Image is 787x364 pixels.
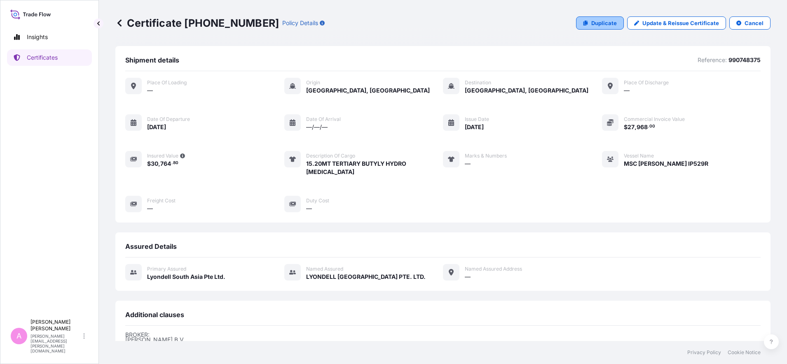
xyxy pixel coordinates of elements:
span: Lyondell South Asia Pte Ltd. [147,273,225,281]
span: 27 [628,124,635,130]
p: Update & Reissue Certificate [642,19,719,27]
p: Certificates [27,53,58,62]
span: Duty Cost [306,197,329,204]
span: [GEOGRAPHIC_DATA], [GEOGRAPHIC_DATA] [465,86,588,95]
span: Shipment details [125,56,179,64]
p: Policy Details [282,19,318,27]
span: , [158,161,160,167]
p: Reference: [698,56,727,64]
span: LYONDELL [GEOGRAPHIC_DATA] PTE. LTD. [306,273,426,281]
span: 00 [649,125,655,128]
span: — [465,273,471,281]
span: . [648,125,649,128]
span: 30 [151,161,158,167]
p: Cancel [745,19,764,27]
a: Duplicate [576,16,624,30]
span: Freight Cost [147,197,176,204]
p: Certificate [PHONE_NUMBER] [115,16,279,30]
span: Named Assured [306,266,343,272]
span: — [465,160,471,168]
span: — [147,86,153,95]
span: Destination [465,79,491,86]
span: Vessel Name [624,153,654,159]
span: $ [147,161,151,167]
span: Date of arrival [306,116,341,123]
a: Privacy Policy [687,349,721,356]
p: Insights [27,33,48,41]
span: Primary assured [147,266,186,272]
span: Description of cargo [306,153,355,159]
span: Marks & Numbers [465,153,507,159]
span: Place of Loading [147,79,187,86]
span: Place of discharge [624,79,669,86]
span: . [171,162,173,165]
span: A [16,332,21,340]
span: [DATE] [465,123,484,131]
span: Commercial Invoice Value [624,116,685,123]
span: [DATE] [147,123,166,131]
span: — [306,204,312,213]
a: Update & Reissue Certificate [627,16,726,30]
span: — [624,86,630,95]
span: [GEOGRAPHIC_DATA], [GEOGRAPHIC_DATA] [306,86,430,95]
span: 764 [160,161,171,167]
a: Insights [7,29,92,45]
span: Issue Date [465,116,489,123]
p: [PERSON_NAME] [PERSON_NAME] [30,319,82,332]
span: MSC [PERSON_NAME] IP529R [624,160,708,168]
span: $ [624,124,628,130]
span: , [635,124,637,130]
span: — [147,204,153,213]
a: Certificates [7,49,92,66]
p: [PERSON_NAME][EMAIL_ADDRESS][PERSON_NAME][DOMAIN_NAME] [30,334,82,353]
p: Duplicate [591,19,617,27]
span: Origin [306,79,320,86]
span: Date of departure [147,116,190,123]
span: 80 [173,162,178,165]
a: Cookie Notice [728,349,761,356]
button: Cancel [729,16,771,30]
span: 968 [637,124,648,130]
span: —/—/— [306,123,328,131]
span: Additional clauses [125,311,184,319]
span: Insured Value [147,153,178,159]
p: 990748375 [728,56,761,64]
span: 15.20MT TERTIARY BUTYLY HYDRO [MEDICAL_DATA] [306,160,443,176]
span: Named Assured Address [465,266,522,272]
span: Assured Details [125,242,177,250]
